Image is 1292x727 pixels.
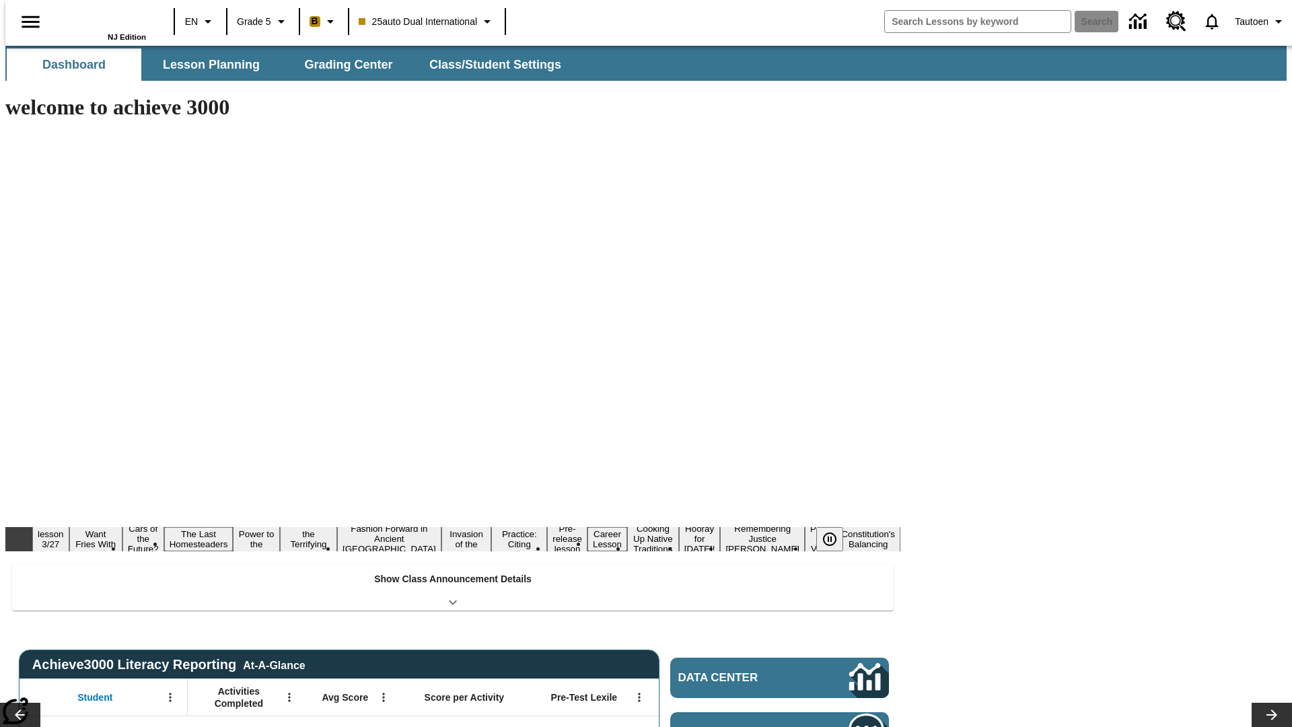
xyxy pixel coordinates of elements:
button: Slide 4 The Last Homesteaders [164,527,234,551]
button: Language: EN, Select a language [179,9,222,34]
span: Pre-Test Lexile [551,691,618,703]
span: Tautoen [1235,15,1268,29]
div: Show Class Announcement Details [12,564,894,611]
button: Class: 25auto Dual International, Select your class [353,9,501,34]
button: Grading Center [281,48,416,81]
button: Slide 7 Fashion Forward in Ancient Rome [337,522,441,556]
a: Data Center [1121,3,1158,40]
span: NJ Edition [108,33,146,41]
button: Slide 1 Test lesson 3/27 en [32,517,69,561]
span: Score per Activity [425,691,505,703]
span: Avg Score [322,691,368,703]
button: Lesson Planning [144,48,279,81]
span: Data Center [678,671,804,685]
button: Lesson carousel, Next [1252,703,1292,727]
div: Pause [816,527,857,551]
input: search field [885,11,1071,32]
div: Home [59,5,146,41]
button: Slide 8 The Invasion of the Free CD [441,517,492,561]
span: Grade 5 [237,15,271,29]
h1: welcome to achieve 3000 [5,95,900,120]
button: Open Menu [373,687,394,707]
button: Class/Student Settings [419,48,572,81]
button: Slide 2 Do You Want Fries With That? [69,517,122,561]
span: Student [77,691,112,703]
button: Slide 5 Solar Power to the People [233,517,280,561]
button: Slide 13 Hooray for Constitution Day! [679,522,721,556]
button: Slide 14 Remembering Justice O'Connor [720,522,805,556]
button: Open Menu [279,687,299,707]
button: Pause [816,527,843,551]
span: 25auto Dual International [359,15,477,29]
button: Slide 15 Point of View [805,522,836,556]
button: Boost Class color is peach. Change class color [304,9,344,34]
a: Resource Center, Will open in new tab [1158,3,1194,40]
span: Activities Completed [194,685,283,709]
a: Data Center [670,658,889,698]
p: Show Class Announcement Details [374,572,532,586]
button: Profile/Settings [1229,9,1292,34]
button: Slide 9 Mixed Practice: Citing Evidence [491,517,547,561]
button: Open side menu [11,2,50,42]
div: SubNavbar [5,46,1287,81]
span: EN [185,15,198,29]
button: Open Menu [629,687,649,707]
a: Home [59,6,146,33]
button: Dashboard [7,48,141,81]
button: Slide 6 Attack of the Terrifying Tomatoes [280,517,337,561]
button: Slide 10 Pre-release lesson [547,522,587,556]
a: Notifications [1194,4,1229,39]
button: Slide 11 Career Lesson [587,527,627,551]
button: Open Menu [160,687,180,707]
button: Slide 16 The Constitution's Balancing Act [836,517,900,561]
button: Slide 3 Cars of the Future? [122,522,164,556]
span: B [312,13,318,30]
button: Slide 12 Cooking Up Native Traditions [627,522,679,556]
button: Grade: Grade 5, Select a grade [231,9,295,34]
div: SubNavbar [5,48,573,81]
span: Achieve3000 Literacy Reporting [32,657,306,672]
div: At-A-Glance [243,657,305,672]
